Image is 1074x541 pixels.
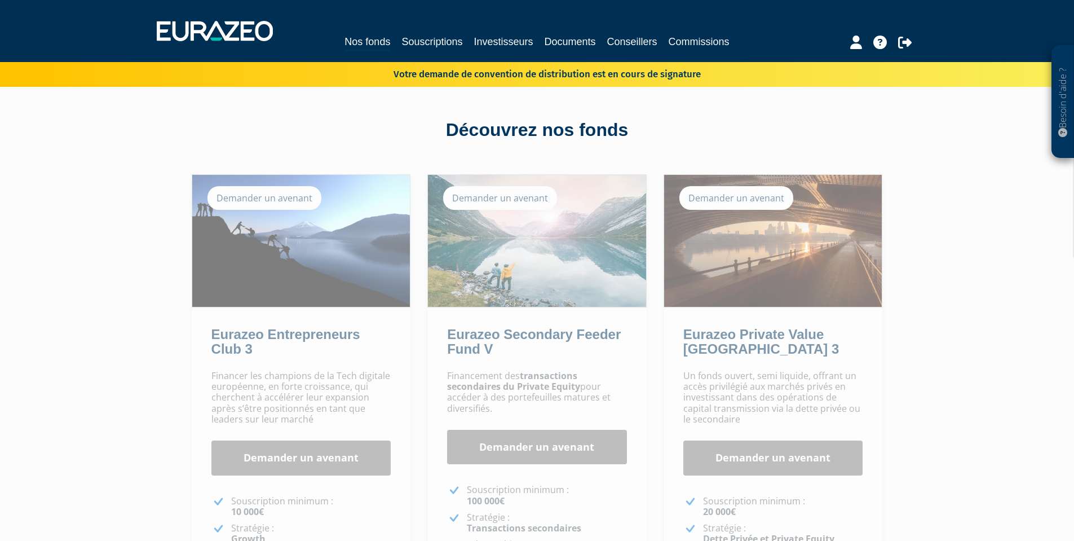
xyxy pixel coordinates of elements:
p: Souscription minimum : [467,485,627,506]
img: Eurazeo Secondary Feeder Fund V [428,175,646,307]
a: Eurazeo Secondary Feeder Fund V [447,327,621,357]
div: Demander un avenant [207,186,321,210]
p: Financement des pour accéder à des portefeuilles matures et diversifiés. [447,371,627,414]
img: Eurazeo Entrepreneurs Club 3 [192,175,410,307]
p: Financer les champions de la Tech digitale européenne, en forte croissance, qui cherchent à accél... [211,371,391,425]
a: Souscriptions [401,34,462,50]
strong: 10 000€ [231,505,264,518]
div: Découvrez nos fonds [216,117,859,143]
strong: 100 000€ [467,495,505,507]
a: Commissions [669,34,730,50]
div: Demander un avenant [443,186,557,210]
p: Souscription minimum : [231,496,391,517]
img: 1732889491-logotype_eurazeo_blanc_rvb.png [157,21,273,41]
a: Nos fonds [344,34,390,51]
p: Votre demande de convention de distribution est en cours de signature [361,65,701,81]
strong: Transactions secondaires [467,522,581,534]
strong: transactions secondaires du Private Equity [447,370,580,393]
a: Eurazeo Private Value [GEOGRAPHIC_DATA] 3 [683,327,839,357]
a: Demander un avenant [683,441,863,476]
a: Investisseurs [474,34,533,50]
img: Eurazeo Private Value Europe 3 [664,175,882,307]
a: Documents [545,34,596,50]
a: Conseillers [607,34,657,50]
p: Stratégie : [467,512,627,534]
a: Demander un avenant [211,441,391,476]
div: Demander un avenant [679,186,793,210]
p: Souscription minimum : [703,496,863,517]
strong: 20 000€ [703,505,736,518]
a: Demander un avenant [447,430,627,465]
a: Eurazeo Entrepreneurs Club 3 [211,327,360,357]
p: Besoin d'aide ? [1057,51,1069,153]
p: Un fonds ouvert, semi liquide, offrant un accès privilégié aux marchés privés en investissant dan... [683,371,863,425]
